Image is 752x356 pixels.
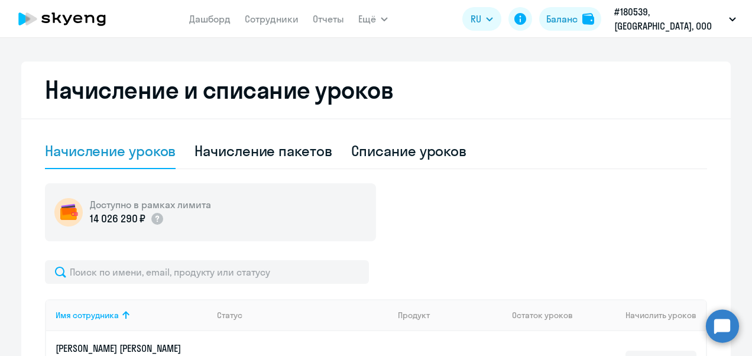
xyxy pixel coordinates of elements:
[45,76,707,104] h2: Начисление и списание уроков
[546,12,578,26] div: Баланс
[45,260,369,284] input: Поиск по имени, email, продукту или статусу
[398,310,503,321] div: Продукт
[512,310,573,321] span: Остаток уроков
[462,7,501,31] button: RU
[313,13,344,25] a: Отчеты
[512,310,585,321] div: Остаток уроков
[56,310,119,321] div: Имя сотрудника
[351,141,467,160] div: Списание уроков
[608,5,742,33] button: #180539, [GEOGRAPHIC_DATA], ООО
[90,211,145,226] p: 14 026 290 ₽
[582,13,594,25] img: balance
[56,342,188,355] p: [PERSON_NAME] [PERSON_NAME]
[189,13,231,25] a: Дашборд
[398,310,430,321] div: Продукт
[90,198,211,211] h5: Доступно в рамках лимита
[245,13,299,25] a: Сотрудники
[56,310,208,321] div: Имя сотрудника
[585,299,706,331] th: Начислить уроков
[45,141,176,160] div: Начисление уроков
[217,310,242,321] div: Статус
[614,5,724,33] p: #180539, [GEOGRAPHIC_DATA], ООО
[358,12,376,26] span: Ещё
[217,310,388,321] div: Статус
[539,7,601,31] button: Балансbalance
[358,7,388,31] button: Ещё
[195,141,332,160] div: Начисление пакетов
[54,198,83,226] img: wallet-circle.png
[471,12,481,26] span: RU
